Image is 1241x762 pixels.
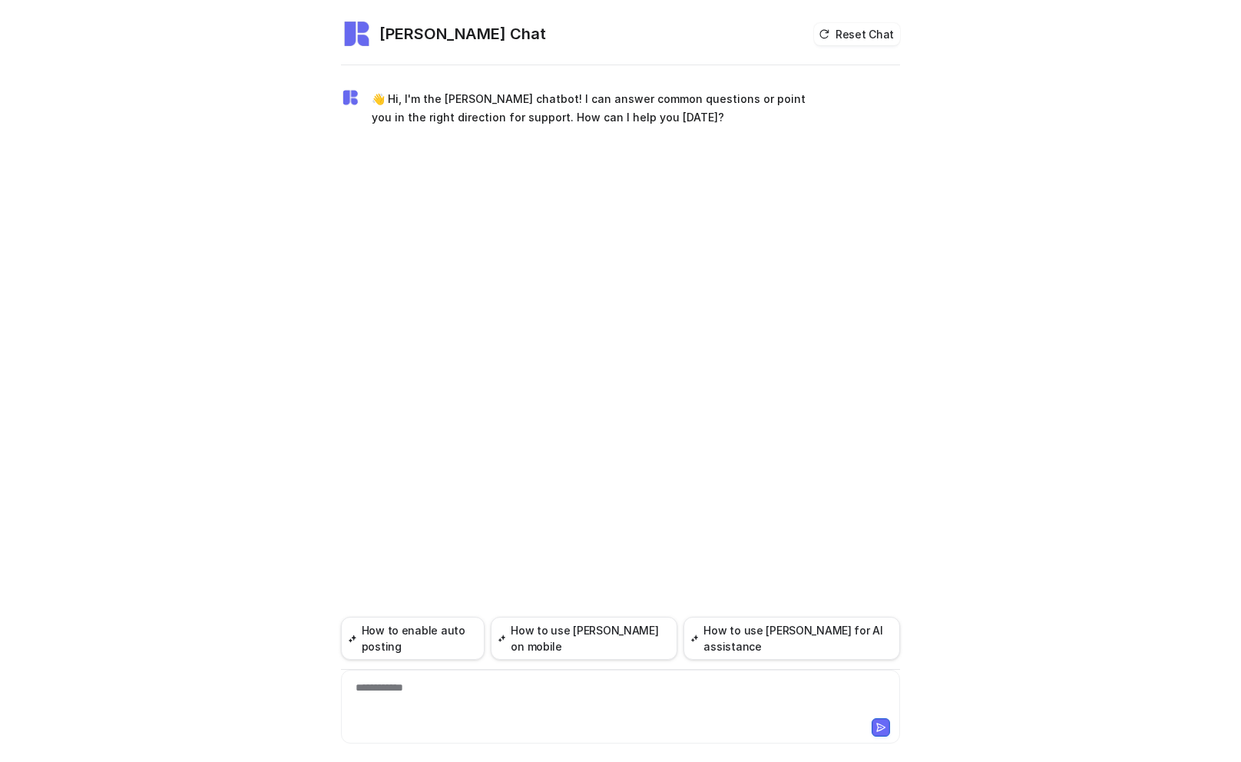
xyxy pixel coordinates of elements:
[491,617,677,660] button: How to use [PERSON_NAME] on mobile
[341,617,485,660] button: How to enable auto posting
[379,23,546,45] h2: [PERSON_NAME] Chat
[341,18,372,49] img: Widget
[814,23,900,45] button: Reset Chat
[683,617,900,660] button: How to use [PERSON_NAME] for AI assistance
[372,90,821,127] p: 👋 Hi, I'm the [PERSON_NAME] chatbot! I can answer common questions or point you in the right dire...
[341,88,359,107] img: Widget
